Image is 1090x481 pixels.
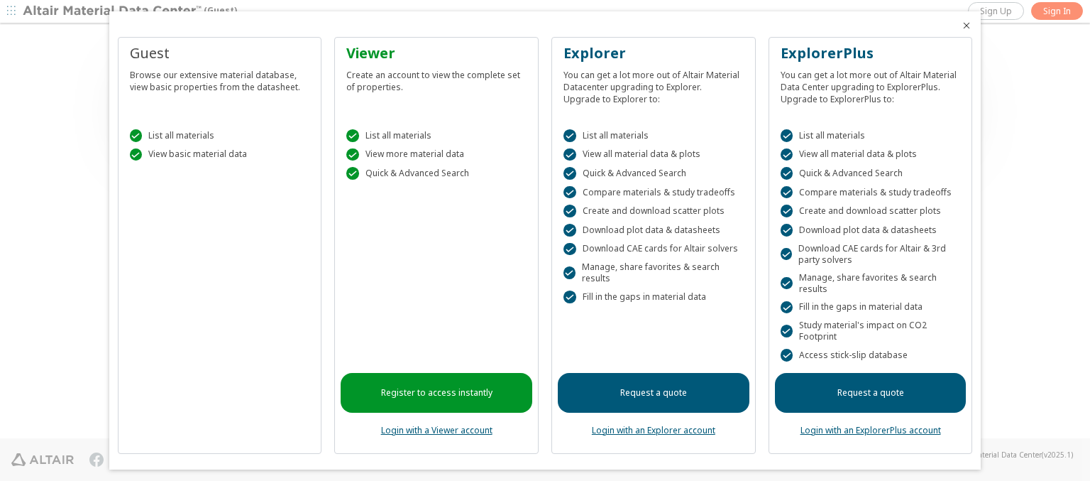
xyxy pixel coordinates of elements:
[781,186,961,199] div: Compare materials & study tradeoffs
[781,349,961,362] div: Access stick-slip database
[781,167,793,180] div: 
[592,424,715,436] a: Login with an Explorer account
[563,148,576,161] div: 
[346,167,359,180] div: 
[346,43,527,63] div: Viewer
[130,129,143,142] div: 
[563,261,744,284] div: Manage, share favorites & search results
[781,301,961,314] div: Fill in the gaps in material data
[563,129,576,142] div: 
[781,148,961,161] div: View all material data & plots
[346,129,527,142] div: List all materials
[781,325,793,337] div: 
[781,129,961,142] div: List all materials
[781,43,961,63] div: ExplorerPlus
[563,186,744,199] div: Compare materials & study tradeoffs
[781,349,793,362] div: 
[381,424,492,436] a: Login with a Viewer account
[781,301,793,314] div: 
[563,224,744,237] div: Download plot data & datasheets
[563,205,576,217] div: 
[346,129,359,142] div: 
[563,243,576,256] div: 
[781,248,792,261] div: 
[130,43,310,63] div: Guest
[558,373,749,413] a: Request a quote
[563,167,576,180] div: 
[563,266,576,279] div: 
[563,224,576,237] div: 
[346,167,527,180] div: Quick & Advanced Search
[781,224,961,237] div: Download plot data & datasheets
[775,373,967,413] a: Request a quote
[130,148,310,161] div: View basic material data
[563,186,576,199] div: 
[346,148,359,161] div: 
[781,148,793,161] div: 
[781,186,793,199] div: 
[781,205,961,217] div: Create and download scatter plots
[781,272,961,295] div: Manage, share favorites & search results
[563,43,744,63] div: Explorer
[781,224,793,237] div: 
[346,63,527,93] div: Create an account to view the complete set of properties.
[961,20,972,31] button: Close
[563,291,744,303] div: Fill in the gaps in material data
[563,167,744,180] div: Quick & Advanced Search
[563,205,744,217] div: Create and download scatter plots
[781,167,961,180] div: Quick & Advanced Search
[563,129,744,142] div: List all materials
[130,63,310,93] div: Browse our extensive material database, view basic properties from the datasheet.
[563,243,744,256] div: Download CAE cards for Altair solvers
[563,63,744,105] div: You can get a lot more out of Altair Material Datacenter upgrading to Explorer. Upgrade to Explor...
[781,205,793,217] div: 
[781,129,793,142] div: 
[781,320,961,342] div: Study material's impact on CO2 Footprint
[130,129,310,142] div: List all materials
[563,148,744,161] div: View all material data & plots
[341,373,532,413] a: Register to access instantly
[563,291,576,303] div: 
[130,148,143,161] div: 
[781,243,961,266] div: Download CAE cards for Altair & 3rd party solvers
[800,424,941,436] a: Login with an ExplorerPlus account
[781,277,793,290] div: 
[781,63,961,105] div: You can get a lot more out of Altair Material Data Center upgrading to ExplorerPlus. Upgrade to E...
[346,148,527,161] div: View more material data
